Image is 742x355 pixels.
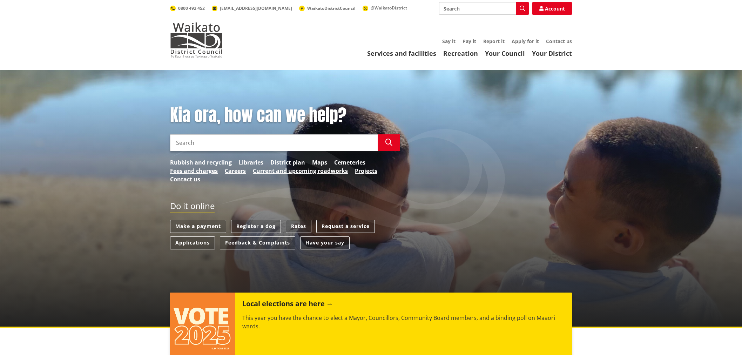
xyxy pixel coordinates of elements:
[170,175,200,183] a: Contact us
[212,5,292,11] a: [EMAIL_ADDRESS][DOMAIN_NAME]
[312,158,327,167] a: Maps
[512,38,539,45] a: Apply for it
[710,326,735,351] iframe: Messenger Launcher
[170,134,378,151] input: Search input
[532,49,572,58] a: Your District
[170,167,218,175] a: Fees and charges
[178,5,205,11] span: 0800 492 452
[170,22,223,58] img: Waikato District Council - Te Kaunihera aa Takiwaa o Waikato
[334,158,365,167] a: Cemeteries
[367,49,436,58] a: Services and facilities
[371,5,407,11] span: @WaikatoDistrict
[170,5,205,11] a: 0800 492 452
[225,167,246,175] a: Careers
[170,105,400,126] h1: Kia ora, how can we help?
[220,5,292,11] span: [EMAIL_ADDRESS][DOMAIN_NAME]
[220,236,295,249] a: Feedback & Complaints
[231,220,281,233] a: Register a dog
[439,2,529,15] input: Search input
[546,38,572,45] a: Contact us
[170,236,215,249] a: Applications
[239,158,263,167] a: Libraries
[286,220,311,233] a: Rates
[300,236,350,249] a: Have your say
[355,167,377,175] a: Projects
[363,5,407,11] a: @WaikatoDistrict
[242,314,565,330] p: This year you have the chance to elect a Mayor, Councillors, Community Board members, and a bindi...
[307,5,356,11] span: WaikatoDistrictCouncil
[170,201,215,213] h2: Do it online
[532,2,572,15] a: Account
[170,220,226,233] a: Make a payment
[442,38,456,45] a: Say it
[316,220,375,233] a: Request a service
[299,5,356,11] a: WaikatoDistrictCouncil
[443,49,478,58] a: Recreation
[463,38,476,45] a: Pay it
[485,49,525,58] a: Your Council
[270,158,305,167] a: District plan
[242,300,333,310] h2: Local elections are here
[483,38,505,45] a: Report it
[170,158,232,167] a: Rubbish and recycling
[253,167,348,175] a: Current and upcoming roadworks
